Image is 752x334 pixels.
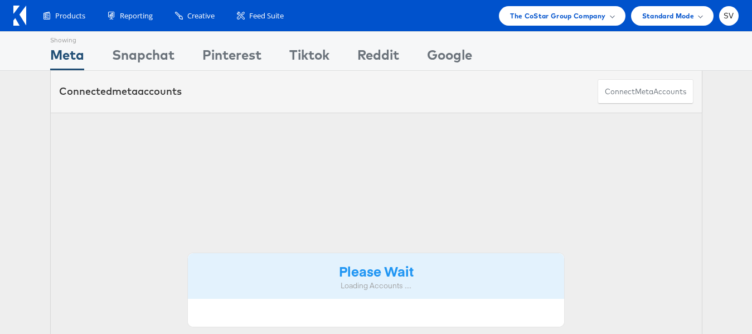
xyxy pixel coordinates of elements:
[55,11,85,21] span: Products
[289,45,329,70] div: Tiktok
[187,11,215,21] span: Creative
[112,45,174,70] div: Snapchat
[112,85,138,98] span: meta
[196,280,556,291] div: Loading Accounts ....
[427,45,472,70] div: Google
[50,45,84,70] div: Meta
[598,79,693,104] button: ConnectmetaAccounts
[50,32,84,45] div: Showing
[724,12,734,20] span: SV
[339,262,414,280] strong: Please Wait
[120,11,153,21] span: Reporting
[249,11,284,21] span: Feed Suite
[635,86,653,97] span: meta
[510,10,605,22] span: The CoStar Group Company
[642,10,694,22] span: Standard Mode
[202,45,261,70] div: Pinterest
[357,45,399,70] div: Reddit
[59,84,182,99] div: Connected accounts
